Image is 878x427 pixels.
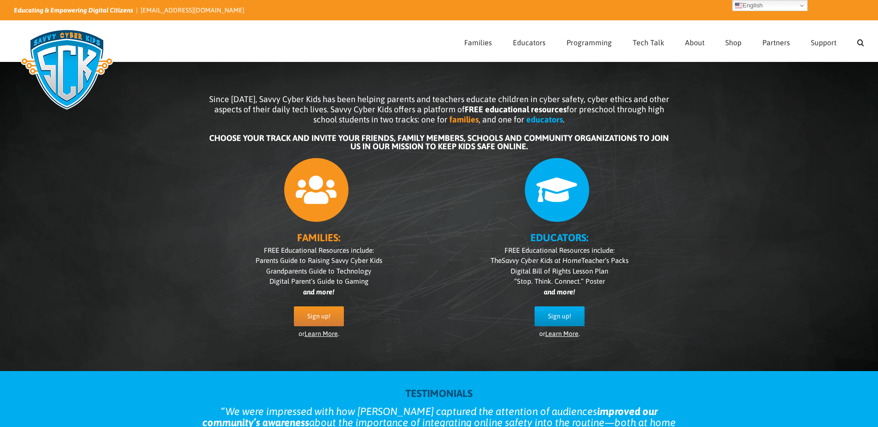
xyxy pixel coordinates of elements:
[633,39,664,46] span: Tech Talk
[563,115,565,124] span: .
[307,312,330,320] span: Sign up!
[303,288,334,296] i: and more!
[539,330,580,337] span: or .
[535,306,585,326] a: Sign up!
[514,277,605,285] span: “Stop. Think. Connect.” Poster
[762,39,790,46] span: Partners
[209,94,669,124] span: Since [DATE], Savvy Cyber Kids has been helping parents and teachers educate children in cyber sa...
[513,21,546,61] a: Educators
[544,288,575,296] i: and more!
[545,330,579,337] a: Learn More
[685,21,704,61] a: About
[548,312,571,320] span: Sign up!
[567,21,612,61] a: Programming
[725,21,741,61] a: Shop
[464,21,492,61] a: Families
[464,39,492,46] span: Families
[491,256,629,264] span: The Teacher’s Packs
[269,277,368,285] span: Digital Parent’s Guide to Gaming
[511,267,608,275] span: Digital Bill of Rights Lesson Plan
[464,21,864,61] nav: Main Menu
[465,104,567,114] b: FREE educational resources
[762,21,790,61] a: Partners
[294,306,344,326] a: Sign up!
[479,115,524,124] span: , and one for
[297,232,340,244] b: FAMILIES:
[504,246,615,254] span: FREE Educational Resources include:
[14,6,133,14] i: Educating & Empowering Digital Citizens
[14,23,120,116] img: Savvy Cyber Kids Logo
[305,330,338,337] a: Learn More
[264,246,374,254] span: FREE Educational Resources include:
[449,115,479,124] b: families
[255,256,382,264] span: Parents Guide to Raising Savvy Cyber Kids
[725,39,741,46] span: Shop
[857,21,864,61] a: Search
[141,6,244,14] a: [EMAIL_ADDRESS][DOMAIN_NAME]
[567,39,612,46] span: Programming
[405,387,473,399] strong: TESTIMONIALS
[530,232,588,244] b: EDUCATORS:
[811,39,836,46] span: Support
[502,256,581,264] i: Savvy Cyber Kids at Home
[513,39,546,46] span: Educators
[735,2,742,9] img: en
[633,21,664,61] a: Tech Talk
[209,133,669,151] b: CHOOSE YOUR TRACK AND INVITE YOUR FRIENDS, FAMILY MEMBERS, SCHOOLS AND COMMUNITY ORGANIZATIONS TO...
[811,21,836,61] a: Support
[299,330,339,337] span: or .
[685,39,704,46] span: About
[266,267,371,275] span: Grandparents Guide to Technology
[526,115,563,124] b: educators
